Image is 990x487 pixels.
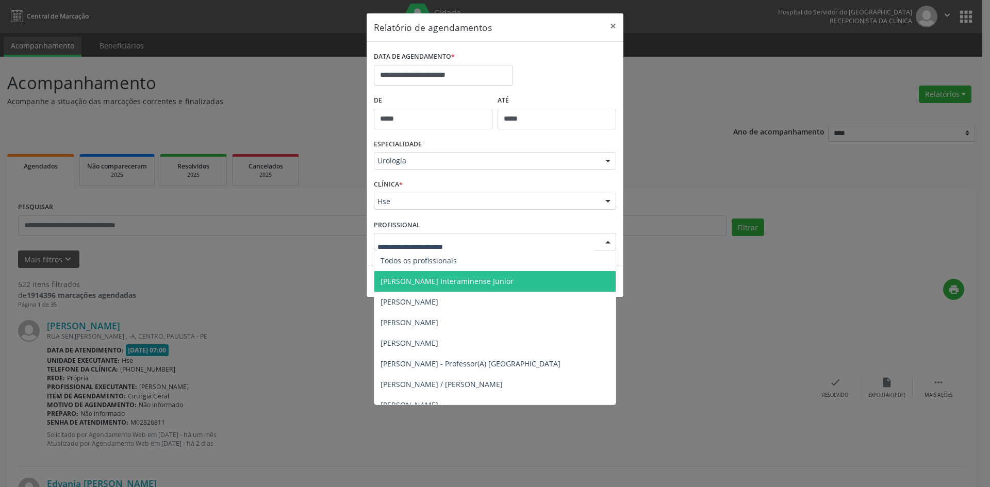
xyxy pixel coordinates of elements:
span: Todos os profissionais [381,256,457,265]
label: PROFISSIONAL [374,217,420,233]
span: [PERSON_NAME] [381,317,438,327]
label: De [374,93,492,109]
span: [PERSON_NAME] [381,400,438,410]
label: ESPECIALIDADE [374,137,422,153]
span: [PERSON_NAME] [381,297,438,307]
span: [PERSON_NAME] [381,338,438,348]
span: Hse [377,196,595,207]
span: [PERSON_NAME] Interaminense Junior [381,276,514,286]
button: Close [603,13,623,39]
span: [PERSON_NAME] - Professor(A) [GEOGRAPHIC_DATA] [381,359,560,368]
label: ATÉ [498,93,616,109]
h5: Relatório de agendamentos [374,21,492,34]
label: DATA DE AGENDAMENTO [374,49,455,65]
span: Urologia [377,156,595,166]
span: [PERSON_NAME] / [PERSON_NAME] [381,379,503,389]
label: CLÍNICA [374,177,403,193]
